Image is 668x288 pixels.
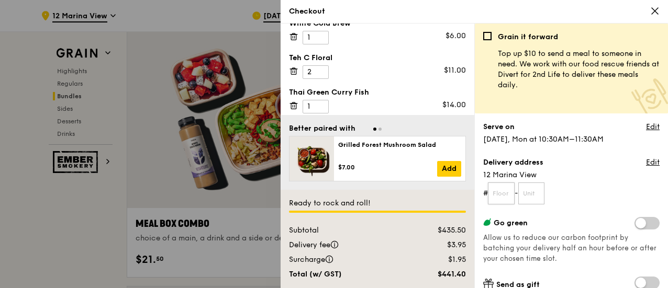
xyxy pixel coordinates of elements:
div: Subtotal [283,225,409,236]
span: Go to slide 2 [378,128,382,131]
div: $14.00 [442,100,466,110]
input: Unit [518,182,545,204]
div: White Cold Brew [289,18,466,29]
img: Meal donation [631,78,668,116]
span: Go to slide 1 [373,128,376,131]
div: Delivery fee [283,240,409,250]
a: Edit [646,122,660,132]
span: [DATE], Mon at 10:30AM–11:30AM [483,135,604,144]
div: Better paired with [289,123,355,134]
label: Delivery address [483,157,543,168]
div: $1.95 [409,255,472,265]
span: Go green [494,218,528,227]
div: $3.95 [409,240,472,250]
div: Total (w/ GST) [283,269,409,280]
div: Checkout [289,6,660,17]
label: Serve on [483,122,515,132]
div: $7.00 [338,163,437,171]
form: # - [483,182,660,204]
b: Grain it forward [498,32,558,41]
p: Top up $10 to send a meal to someone in need. We work with our food rescue friends at Divert for ... [498,49,660,90]
div: $435.50 [409,225,472,236]
a: Edit [646,157,660,168]
div: $11.00 [444,65,466,76]
span: Allow us to reduce our carbon footprint by batching your delivery half an hour before or after yo... [483,234,656,263]
div: Surcharge [283,255,409,265]
div: Teh C Floral [289,53,466,63]
div: Ready to rock and roll! [289,198,466,209]
div: $6.00 [446,31,466,41]
div: Thai Green Curry Fish [289,87,466,98]
div: $441.40 [409,269,472,280]
span: 12 Marina View [483,170,660,180]
a: Add [437,161,461,177]
div: Grilled Forest Mushroom Salad [338,141,461,149]
input: Floor [488,182,515,204]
